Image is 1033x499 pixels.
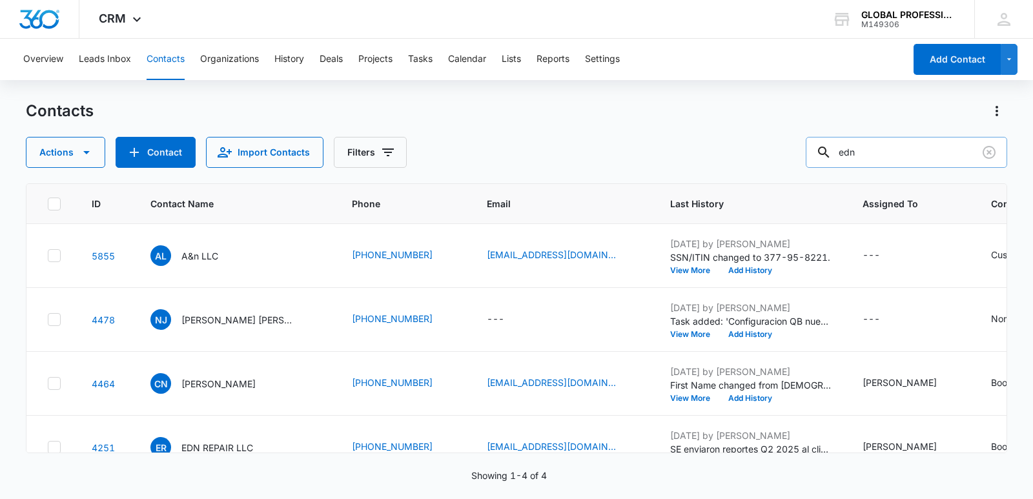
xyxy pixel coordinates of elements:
a: Navigate to contact details page for EDN REPAIR LLC [92,442,115,453]
button: View More [670,267,719,274]
a: [EMAIL_ADDRESS][DOMAIN_NAME] [487,440,616,453]
a: [PHONE_NUMBER] [352,440,433,453]
p: [PERSON_NAME] [PERSON_NAME] and [PERSON_NAME] [PERSON_NAME] [181,313,298,327]
div: Assigned To - Erendira Huerta Jackson - Select to Edit Field [863,440,960,455]
span: Contact Name [150,197,302,210]
button: Actions [26,137,105,168]
a: Navigate to contact details page for A&n LLC [92,250,115,261]
button: Calendar [448,39,486,80]
a: [EMAIL_ADDRESS][DOMAIN_NAME] [487,248,616,261]
span: Last History [670,197,813,210]
p: EDN REPAIR LLC [181,441,253,454]
div: Contact Name - CHRISTIAN NUNEZ - Select to Edit Field [150,373,279,394]
button: History [274,39,304,80]
div: Contact Name - Nelson JOSUE ORELLANA SANCHEZ and EDNA ARACELY HERNANDEZ BENAVIDEZ - Select to Edi... [150,309,321,330]
button: Leads Inbox [79,39,131,80]
button: Contacts [147,39,185,80]
a: Navigate to contact details page for CHRISTIAN NUNEZ [92,378,115,389]
span: Assigned To [863,197,941,210]
p: First Name changed from [DEMOGRAPHIC_DATA] to [DEMOGRAPHIC_DATA]. [670,378,832,392]
div: --- [863,248,880,263]
span: ID [92,197,101,210]
a: [PHONE_NUMBER] [352,248,433,261]
button: Filters [334,137,407,168]
div: None [991,312,1014,325]
div: Phone - (318) 308-1640 - Select to Edit Field [352,248,456,263]
div: Email - ednrepair2022@gmail.com - Select to Edit Field [487,440,639,455]
div: [PERSON_NAME] [863,376,937,389]
div: Customer [991,248,1032,261]
button: Projects [358,39,393,80]
button: View More [670,394,719,402]
div: Email - drywallmgs@gmail.com - Select to Edit Field [487,248,639,263]
div: Assigned To - Erendira Huerta Jackson - Select to Edit Field [863,376,960,391]
a: [PHONE_NUMBER] [352,312,433,325]
h1: Contacts [26,101,94,121]
input: Search Contacts [806,137,1007,168]
a: [EMAIL_ADDRESS][DOMAIN_NAME] [487,376,616,389]
p: [DATE] by [PERSON_NAME] [670,237,832,250]
span: ER [150,437,171,458]
button: View More [670,331,719,338]
span: CRM [99,12,126,25]
button: Add Contact [914,44,1001,75]
p: [PERSON_NAME] [181,377,256,391]
p: [DATE] by [PERSON_NAME] [670,365,832,378]
button: Add History [719,267,781,274]
div: Phone - (903) 387-5248 - Select to Edit Field [352,440,456,455]
span: NJ [150,309,171,330]
span: Email [487,197,620,210]
span: AL [150,245,171,266]
p: [DATE] by [PERSON_NAME] [670,301,832,314]
a: [PHONE_NUMBER] [352,376,433,389]
button: Add Contact [116,137,196,168]
span: Phone [352,197,437,210]
p: A&n LLC [181,249,218,263]
button: Import Contacts [206,137,323,168]
div: Contact Name - A&n LLC - Select to Edit Field [150,245,241,266]
div: --- [487,312,504,327]
div: account id [861,20,956,29]
button: Lists [502,39,521,80]
button: Reports [537,39,569,80]
div: [PERSON_NAME] [863,440,937,453]
div: --- [863,312,880,327]
button: Add History [719,331,781,338]
button: Tasks [408,39,433,80]
button: Overview [23,39,63,80]
button: Settings [585,39,620,80]
button: Deals [320,39,343,80]
button: Actions [987,101,1007,121]
div: account name [861,10,956,20]
div: Phone - (318) 613-3716 - Select to Edit Field [352,312,456,327]
span: CN [150,373,171,394]
p: [DATE] by [PERSON_NAME] [670,429,832,442]
p: Showing 1-4 of 4 [471,469,547,482]
div: Email - - Select to Edit Field [487,312,527,327]
div: Email - ednreapir2022@gmail.com - Select to Edit Field [487,376,639,391]
p: SSN/ITIN changed to 377-95-8221. [670,250,832,264]
button: Organizations [200,39,259,80]
p: Task added: 'Configuracion QB nuevo cliente Bookkeeping' [670,314,832,328]
div: Phone - (903) 387-5248 - Select to Edit Field [352,376,456,391]
a: Navigate to contact details page for Nelson JOSUE ORELLANA SANCHEZ and EDNA ARACELY HERNANDEZ BEN... [92,314,115,325]
div: Assigned To - - Select to Edit Field [863,248,903,263]
button: Add History [719,394,781,402]
p: SE enviaron reportes Q2 2025 al cliente con copia al Supervisor y Digitador. [670,442,832,456]
button: Clear [979,142,999,163]
div: Assigned To - - Select to Edit Field [863,312,903,327]
div: Contact Name - EDN REPAIR LLC - Select to Edit Field [150,437,276,458]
